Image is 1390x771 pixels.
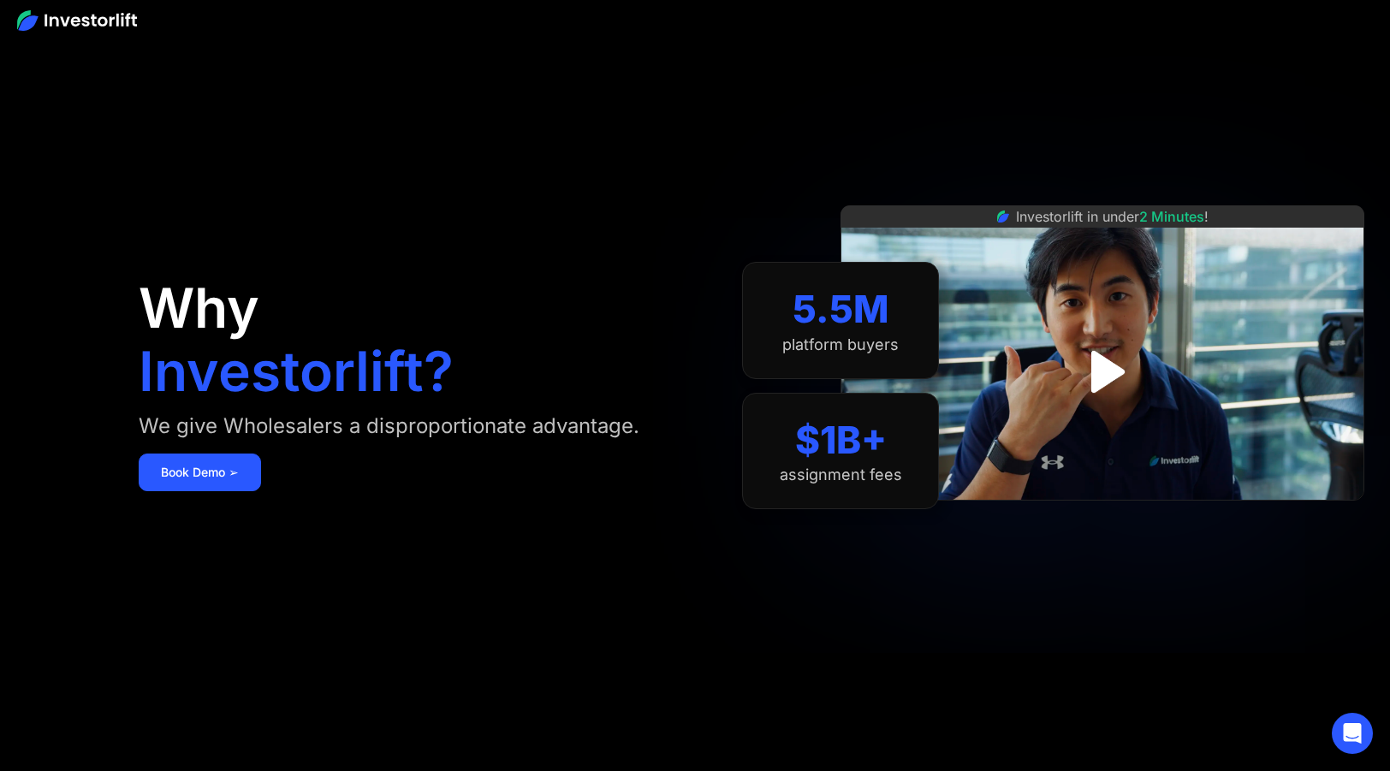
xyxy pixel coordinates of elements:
div: Investorlift in under ! [1016,206,1209,227]
div: 5.5M [793,287,889,332]
span: 2 Minutes [1139,208,1204,225]
h1: Investorlift? [139,344,454,399]
div: assignment fees [780,466,902,484]
div: platform buyers [782,335,899,354]
iframe: Customer reviews powered by Trustpilot [974,509,1231,530]
div: $1B+ [795,418,887,463]
a: Book Demo ➢ [139,454,261,491]
h1: Why [139,281,259,335]
div: We give Wholesalers a disproportionate advantage. [139,412,639,440]
div: Open Intercom Messenger [1332,713,1373,754]
a: open lightbox [1065,334,1141,410]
